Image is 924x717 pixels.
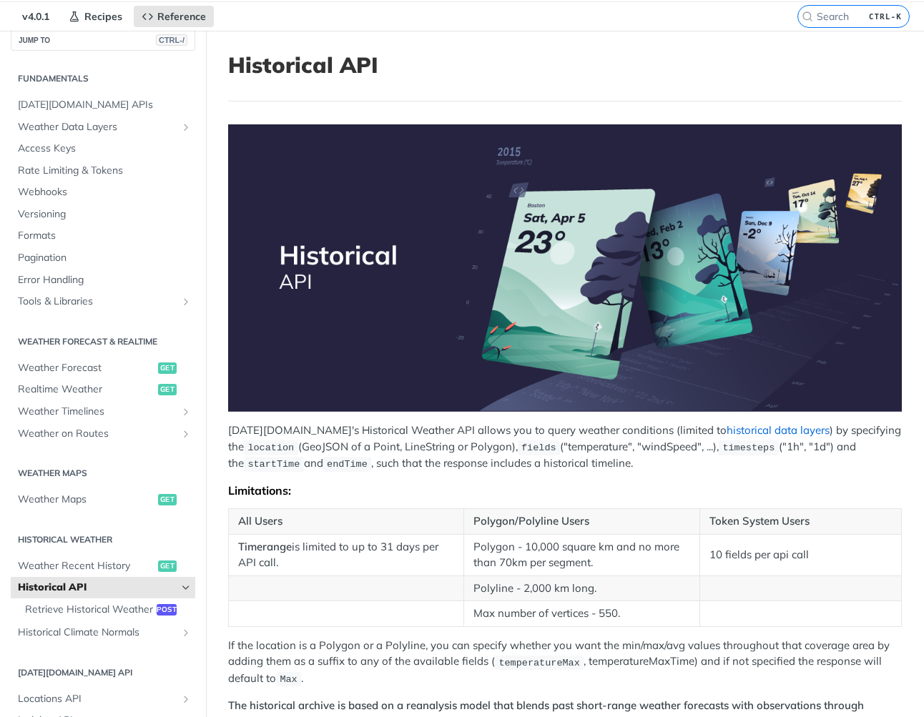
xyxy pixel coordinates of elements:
td: 10 fields per api call [699,534,901,575]
p: If the location is a Polygon or a Polyline, you can specify whether you want the min/max/avg valu... [228,638,902,687]
a: Weather Forecastget [11,357,195,379]
th: Polygon/Polyline Users [464,509,699,535]
td: is limited to up to 31 days per API call. [229,534,464,575]
kbd: CTRL-K [865,9,905,24]
td: Polyline - 2,000 km long. [464,575,699,601]
a: Reference [134,6,214,27]
td: Max number of vertices - 550. [464,601,699,627]
span: get [158,362,177,374]
span: Access Keys [18,142,192,156]
th: Token System Users [699,509,901,535]
p: [DATE][DOMAIN_NAME]'s Historical Weather API allows you to query weather conditions (limited to )... [228,422,902,472]
h2: Fundamentals [11,72,195,85]
span: Error Handling [18,273,192,287]
span: Expand image [228,124,902,412]
span: Reference [157,10,206,23]
span: startTime [247,459,300,470]
img: Historical-API.png [228,124,902,412]
h2: Weather Maps [11,467,195,480]
span: Webhooks [18,185,192,199]
button: Show subpages for Tools & Libraries [180,296,192,307]
span: get [158,560,177,572]
a: Rate Limiting & Tokens [11,160,195,182]
span: Recipes [84,10,122,23]
h2: Weather Forecast & realtime [11,335,195,348]
span: [DATE][DOMAIN_NAME] APIs [18,98,192,112]
span: Max [280,674,297,685]
span: timesteps [722,442,775,453]
a: Pagination [11,247,195,269]
a: Locations APIShow subpages for Locations API [11,688,195,710]
svg: Search [802,11,813,22]
span: post [157,604,177,615]
span: Weather Timelines [18,405,177,419]
a: Historical APIHide subpages for Historical API [11,577,195,598]
a: Realtime Weatherget [11,379,195,400]
button: JUMP TOCTRL-/ [11,29,195,51]
span: endTime [327,459,368,470]
h1: Historical API [228,52,902,78]
strong: Timerange [238,540,292,553]
button: Hide subpages for Historical API [180,582,192,593]
a: Weather TimelinesShow subpages for Weather Timelines [11,401,195,422]
a: Versioning [11,204,195,225]
a: Weather Mapsget [11,489,195,510]
span: Tools & Libraries [18,295,177,309]
span: Weather Forecast [18,361,154,375]
button: Show subpages for Weather Timelines [180,406,192,417]
h2: [DATE][DOMAIN_NAME] API [11,666,195,679]
a: [DATE][DOMAIN_NAME] APIs [11,94,195,116]
span: Retrieve Historical Weather [25,603,153,617]
span: Pagination [18,251,192,265]
button: Show subpages for Weather Data Layers [180,122,192,133]
span: get [158,494,177,505]
span: Locations API [18,692,177,706]
a: Weather Recent Historyget [11,555,195,577]
span: Weather on Routes [18,427,177,441]
th: All Users [229,509,464,535]
span: CTRL-/ [156,34,187,46]
a: historical data layers [727,423,830,437]
span: temperatureMax [498,657,579,668]
a: Weather on RoutesShow subpages for Weather on Routes [11,423,195,445]
span: Realtime Weather [18,382,154,397]
span: Weather Recent History [18,559,154,573]
button: Show subpages for Weather on Routes [180,428,192,440]
a: Weather Data LayersShow subpages for Weather Data Layers [11,117,195,138]
span: get [158,384,177,395]
div: Limitations: [228,483,902,498]
a: Access Keys [11,138,195,159]
button: Show subpages for Historical Climate Normals [180,627,192,638]
a: Recipes [61,6,130,27]
a: Webhooks [11,182,195,203]
a: Formats [11,225,195,247]
a: Historical Climate NormalsShow subpages for Historical Climate Normals [11,622,195,643]
span: Weather Data Layers [18,120,177,134]
a: Error Handling [11,270,195,291]
a: Retrieve Historical Weatherpost [18,599,195,620]
span: Historical Climate Normals [18,625,177,640]
h2: Historical Weather [11,533,195,546]
span: Versioning [18,207,192,222]
span: v4.0.1 [14,6,57,27]
span: fields [521,442,556,453]
span: Rate Limiting & Tokens [18,164,192,178]
td: Polygon - 10,000 square km and no more than 70km per segment. [464,534,699,575]
span: Weather Maps [18,493,154,507]
span: location [247,442,294,453]
a: Tools & LibrariesShow subpages for Tools & Libraries [11,291,195,312]
span: Formats [18,229,192,243]
button: Show subpages for Locations API [180,693,192,705]
span: Historical API [18,580,177,595]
